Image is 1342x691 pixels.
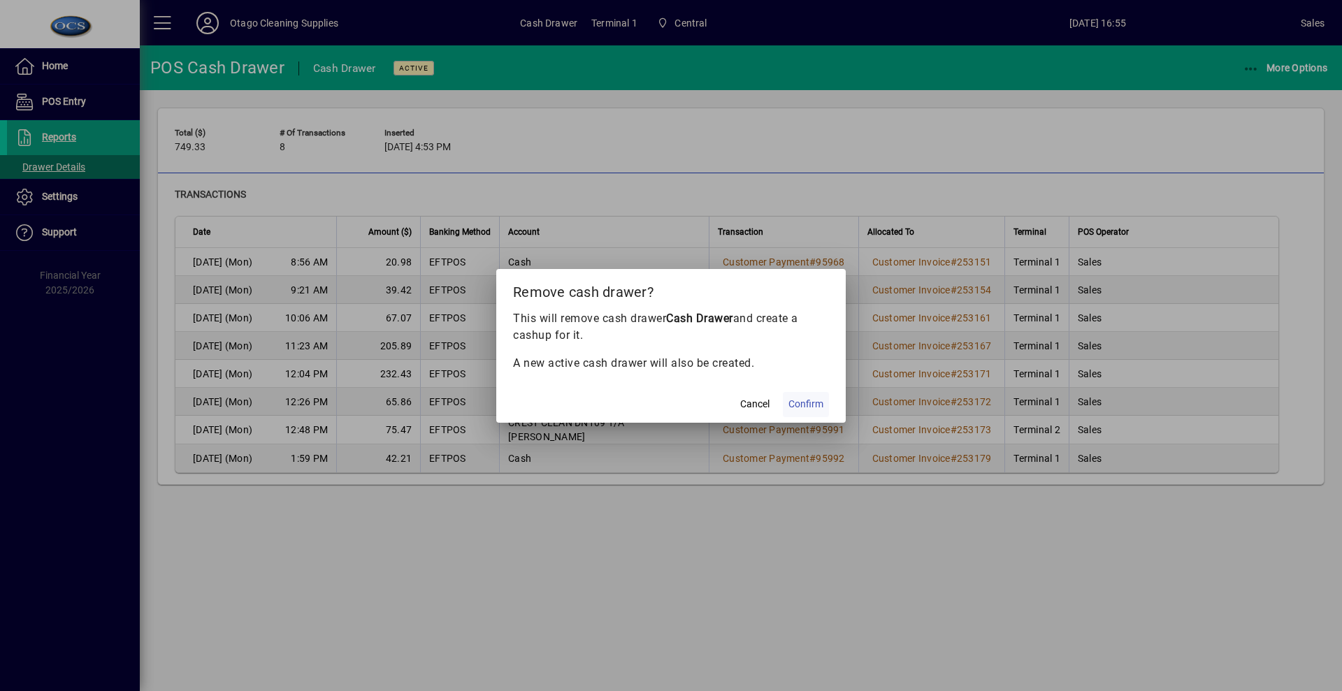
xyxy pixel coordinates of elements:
button: Cancel [733,392,777,417]
h2: Remove cash drawer? [496,269,846,310]
p: A new active cash drawer will also be created. [513,355,829,372]
span: Cancel [740,397,770,412]
p: This will remove cash drawer and create a cashup for it. [513,310,829,344]
button: Confirm [783,392,829,417]
b: Cash Drawer [666,312,733,325]
span: Confirm [788,397,823,412]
